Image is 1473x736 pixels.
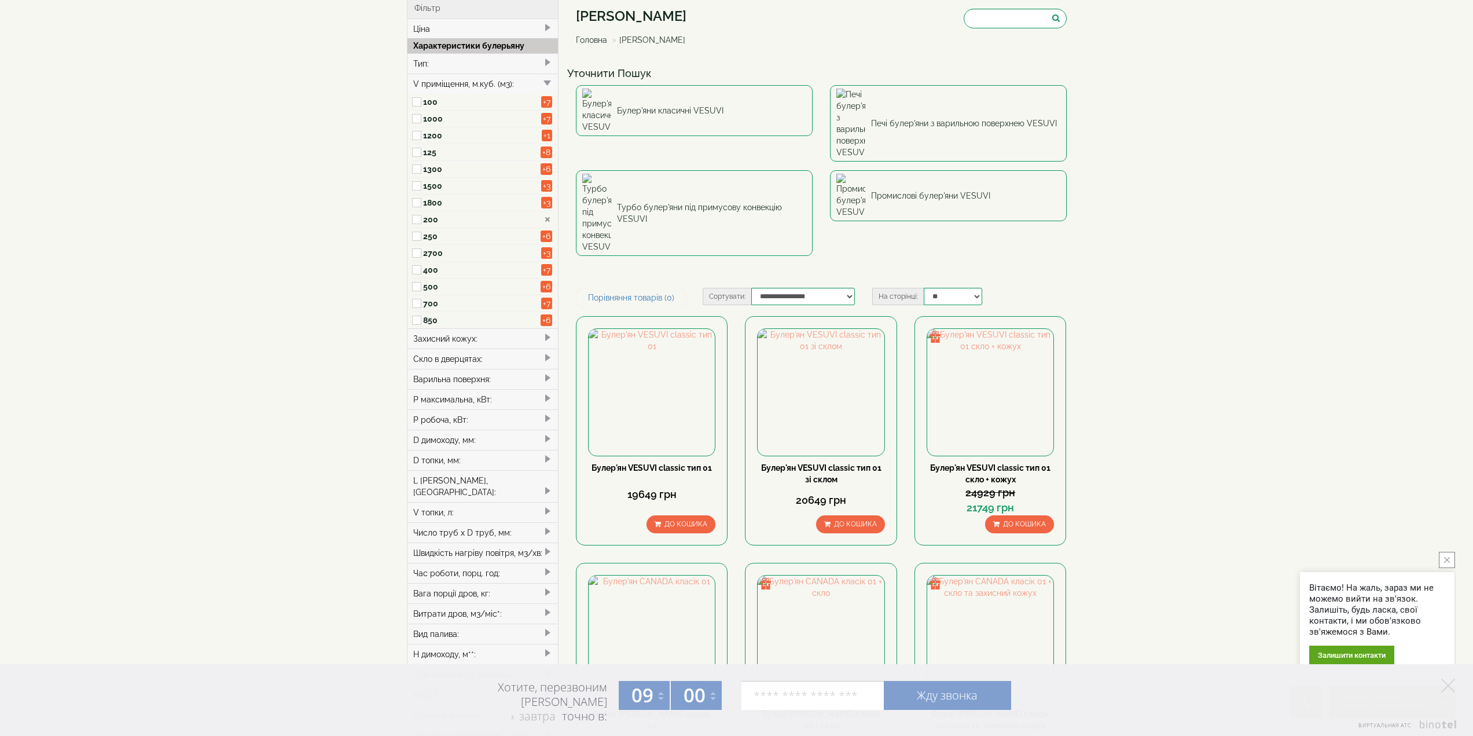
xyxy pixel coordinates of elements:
[589,329,715,455] img: Булер'ян VESUVI classic тип 01
[407,53,559,74] div: Тип:
[576,35,607,45] a: Головна
[576,170,813,256] a: Турбо булер'яни під примусову конвекцію VESUVI Турбо булер'яни під примусову конвекцію VESUVI
[1351,720,1459,736] a: Виртуальная АТС
[703,288,751,305] label: Сортувати:
[541,113,552,125] span: +7
[407,369,559,389] div: Варильна поверхня:
[930,331,941,343] img: gift
[930,463,1050,484] a: Булер'ян VESUVI classic тип 01 скло + кожух
[1003,520,1046,528] span: До кошика
[582,89,611,133] img: Булер'яни класичні VESUVI
[884,681,1011,710] a: Жду звонка
[567,68,1075,79] h4: Уточнити Пошук
[927,576,1053,702] img: Булер'ян CANADA класік 01 + скло та захисний кожух
[592,463,712,473] a: Булер'ян VESUVI classic тип 01
[684,682,706,708] span: 00
[541,96,552,108] span: +7
[407,328,559,349] div: Захисний кожух:
[407,389,559,409] div: P максимальна, кВт:
[407,430,559,450] div: D димоходу, мм:
[836,89,865,158] img: Печі булер'яни з варильною поверхнею VESUVI
[407,349,559,369] div: Скло в дверцятах:
[985,515,1054,533] button: До кошика
[423,113,541,125] label: 1000
[541,163,552,175] span: +6
[576,288,686,307] a: Порівняння товарів (0)
[407,450,559,470] div: D топки, мм:
[576,9,694,24] h1: [PERSON_NAME]
[423,130,541,141] label: 1200
[834,520,877,528] span: До кошика
[927,329,1053,455] img: Булер'ян VESUVI classic тип 01 скло + кожух
[760,578,772,589] img: gift
[541,298,552,309] span: +7
[407,563,559,583] div: Час роботи, порц. год:
[582,174,611,252] img: Турбо булер'яни під примусову конвекцію VESUVI
[576,85,813,136] a: Булер'яни класичні VESUVI Булер'яни класичні VESUVI
[423,264,541,276] label: 400
[830,170,1067,221] a: Промислові булер'яни VESUVI Промислові булер'яни VESUVI
[930,578,941,589] img: gift
[927,485,1054,500] div: 24929 грн
[664,520,707,528] span: До кошика
[588,487,715,502] div: 19649 грн
[541,147,552,158] span: +8
[423,281,541,292] label: 500
[423,96,541,108] label: 100
[1309,583,1445,638] div: Вітаємо! На жаль, зараз ми не можемо вийти на зв'язок. Залишіть, будь ласка, свої контакти, і ми ...
[872,288,924,305] label: На сторінці:
[423,180,541,192] label: 1500
[646,515,715,533] button: До кошика
[609,34,685,46] li: [PERSON_NAME]
[453,680,607,725] div: Хотите, перезвоним [PERSON_NAME] точно в:
[927,500,1054,515] div: 21749 грн
[407,543,559,563] div: Швидкість нагріву повітря, м3/хв:
[519,708,556,724] span: завтра
[407,409,559,430] div: P робоча, кВт:
[758,576,884,702] img: Булер'ян CANADA класік 01 + скло
[542,130,552,141] span: +1
[757,493,884,508] div: 20649 грн
[541,314,552,326] span: +6
[830,85,1067,162] a: Печі булер'яни з варильною поверхнею VESUVI Печі булер'яни з варильною поверхнею VESUVI
[423,247,541,259] label: 2700
[407,19,559,39] div: Ціна
[407,624,559,644] div: Вид палива:
[541,180,552,192] span: +3
[407,38,559,53] div: Характеристики булерьяну
[407,603,559,624] div: Витрати дров, м3/міс*:
[423,214,541,225] label: 200
[541,264,552,276] span: +7
[761,463,881,484] a: Булер'ян VESUVI classic тип 01 зі склом
[423,314,541,326] label: 850
[407,522,559,543] div: Число труб x D труб, мм:
[541,247,552,259] span: +3
[423,298,541,309] label: 700
[407,644,559,664] div: H димоходу, м**:
[423,197,541,208] label: 1800
[407,583,559,603] div: Вага порції дров, кг:
[541,281,552,292] span: +6
[423,163,541,175] label: 1300
[541,230,552,242] span: +6
[836,174,865,218] img: Промислові булер'яни VESUVI
[758,329,884,455] img: Булер'ян VESUVI classic тип 01 зі склом
[589,576,715,702] img: Булер'ян CANADA класік 01
[816,515,885,533] button: До кошика
[423,147,541,158] label: 125
[631,682,653,708] span: 09
[407,502,559,522] div: V топки, л:
[1358,722,1412,729] span: Виртуальная АТС
[541,197,552,208] span: +3
[407,74,559,94] div: V приміщення, м.куб. (м3):
[423,230,541,242] label: 250
[1439,552,1455,568] button: close button
[407,470,559,502] div: L [PERSON_NAME], [GEOGRAPHIC_DATA]:
[1309,646,1394,665] div: Залишити контакти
